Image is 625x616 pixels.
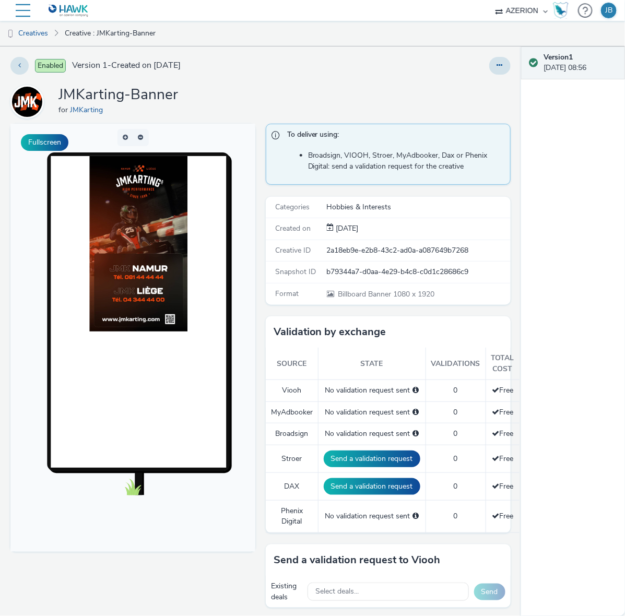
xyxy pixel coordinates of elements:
span: Snapshot ID [275,267,316,277]
button: Send a validation request [324,478,420,495]
td: Broadsign [266,423,319,445]
span: 0 [454,407,458,417]
span: 0 [454,385,458,395]
button: Fullscreen [21,134,68,151]
div: JB [605,3,612,18]
button: Send [474,584,505,600]
a: JMKarting [70,105,107,115]
div: 2a18eb9e-e2b8-43c2-ad0a-a087649b7268 [327,245,510,256]
div: No validation request sent [324,407,420,418]
div: No validation request sent [324,385,420,396]
span: Free [492,429,513,439]
span: Free [492,454,513,464]
img: dooh [5,29,16,39]
span: 1080 x 1920 [337,289,435,299]
span: Enabled [35,59,66,73]
div: Please select a deal below and click on Send to send a validation request to Broadsign. [412,429,419,439]
th: Validations [426,348,486,380]
span: Format [275,289,299,299]
span: To deliver using: [287,129,500,143]
span: 0 [454,481,458,491]
span: Select deals... [316,587,359,596]
span: Created on [275,223,311,233]
span: Free [492,511,513,521]
a: JMKarting [10,97,48,106]
td: Stroer [266,445,319,472]
div: [DATE] 08:56 [544,52,617,74]
h3: Validation by exchange [274,324,386,340]
img: Hawk Academy [553,2,569,19]
th: Source [266,348,319,380]
div: b79344a7-d0aa-4e29-b4c8-c0d1c28686c9 [327,267,510,277]
div: Creation 23 September 2025, 08:56 [334,223,359,234]
span: Billboard Banner [338,289,394,299]
span: [DATE] [334,223,359,233]
th: Total cost [486,348,520,380]
span: Version 1 - Created on [DATE] [72,60,181,72]
li: Broadsign, VIOOH, Stroer, MyAdbooker, Dax or Phenix Digital: send a validation request for the cr... [308,150,505,172]
span: for [58,105,70,115]
td: MyAdbooker [266,401,319,423]
th: State [318,348,426,380]
span: 0 [454,454,458,464]
h1: JMKarting-Banner [58,85,178,105]
span: 0 [454,429,458,439]
span: Categories [275,202,310,212]
div: Please select a deal below and click on Send to send a validation request to Viooh. [412,385,419,396]
img: Advertisement preview [79,32,177,208]
button: Send a validation request [324,451,420,467]
td: DAX [266,472,319,500]
div: No validation request sent [324,429,420,439]
strong: Version 1 [544,52,573,62]
td: Phenix Digital [266,500,319,532]
div: Hobbies & Interests [327,202,510,212]
img: JMKarting [12,87,42,117]
img: undefined Logo [49,4,89,17]
span: Free [492,407,513,417]
div: Please select a deal below and click on Send to send a validation request to MyAdbooker. [412,407,419,418]
span: Creative ID [275,245,311,255]
h3: Send a validation request to Viooh [274,552,441,568]
div: Existing deals [271,581,302,602]
span: 0 [454,511,458,521]
div: Please select a deal below and click on Send to send a validation request to Phenix Digital. [412,511,419,522]
div: No validation request sent [324,511,420,522]
td: Viooh [266,380,319,401]
a: Hawk Academy [553,2,573,19]
span: Free [492,385,513,395]
span: Free [492,481,513,491]
a: Creative : JMKarting-Banner [60,21,161,46]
